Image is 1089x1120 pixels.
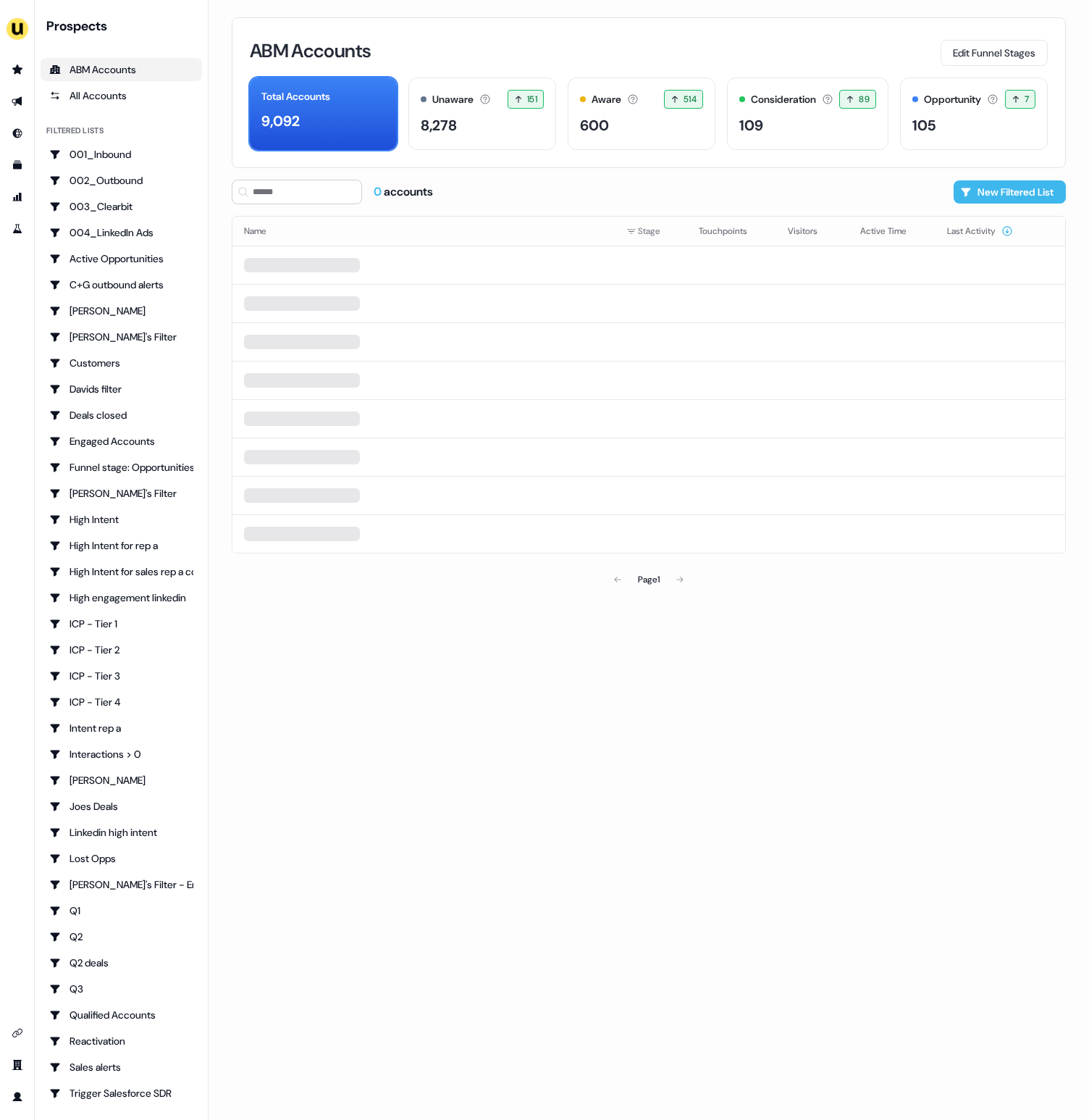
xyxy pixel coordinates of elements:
[374,184,433,200] div: accounts
[49,825,193,840] div: Linkedin high intent
[49,929,193,944] div: Q2
[41,404,202,427] a: Go to Deals closed
[924,92,981,107] div: Opportunity
[41,377,202,401] a: Go to Davids filter
[49,773,193,787] div: [PERSON_NAME]
[41,977,202,1000] a: Go to Q3
[859,92,870,106] span: 89
[41,143,202,166] a: Go to 001_Inbound
[41,1082,202,1105] a: Go to Trigger Salesforce SDR
[41,899,202,922] a: Go to Q1
[41,743,202,766] a: Go to Interactions > 0
[49,434,193,448] div: Engaged Accounts
[6,1053,29,1077] a: Go to team
[638,572,660,587] div: Page 1
[6,1021,29,1045] a: Go to integrations
[49,669,193,683] div: ICP - Tier 3
[49,747,193,761] div: Interactions > 0
[421,114,457,136] div: 8,278
[41,1003,202,1027] a: Go to Qualified Accounts
[49,486,193,501] div: [PERSON_NAME]'s Filter
[49,173,193,188] div: 002_Outbound
[49,408,193,422] div: Deals closed
[261,110,300,132] div: 9,092
[41,299,202,322] a: Go to Charlotte Stone
[41,247,202,270] a: Go to Active Opportunities
[1025,92,1029,106] span: 7
[41,925,202,948] a: Go to Q2
[41,560,202,583] a: Go to High Intent for sales rep a cccount
[41,1056,202,1079] a: Go to Sales alerts
[49,564,193,579] div: High Intent for sales rep a cccount
[626,224,676,238] div: Stage
[41,169,202,192] a: Go to 002_Outbound
[41,873,202,896] a: Go to Ollie's Filter - Entrust
[580,114,609,136] div: 600
[41,1029,202,1053] a: Go to Reactivation
[41,821,202,844] a: Go to Linkedin high intent
[947,218,1013,244] button: Last Activity
[49,1008,193,1022] div: Qualified Accounts
[49,590,193,605] div: High engagement linkedin
[41,273,202,296] a: Go to C+G outbound alerts
[941,40,1048,66] button: Edit Funnel Stages
[49,851,193,866] div: Lost Opps
[46,17,202,35] div: Prospects
[527,92,537,106] span: 151
[41,58,202,81] a: ABM Accounts
[684,92,697,106] span: 514
[49,460,193,475] div: Funnel stage: Opportunities
[49,982,193,996] div: Q3
[699,218,765,244] button: Touchpoints
[49,1034,193,1048] div: Reactivation
[49,877,193,892] div: [PERSON_NAME]'s Filter - Entrust
[6,58,29,81] a: Go to prospects
[49,721,193,735] div: Intent rep a
[912,114,935,136] div: 105
[788,218,835,244] button: Visitors
[432,92,474,107] div: Unaware
[49,956,193,970] div: Q2 deals
[41,664,202,688] a: Go to ICP - Tier 3
[41,716,202,740] a: Go to Intent rep a
[250,41,371,60] h3: ABM Accounts
[954,180,1066,204] button: New Filtered List
[739,114,763,136] div: 109
[41,612,202,635] a: Go to ICP - Tier 1
[41,690,202,714] a: Go to ICP - Tier 4
[49,62,193,77] div: ABM Accounts
[41,769,202,792] a: Go to JJ Deals
[49,903,193,918] div: Q1
[49,277,193,292] div: C+G outbound alerts
[41,638,202,661] a: Go to ICP - Tier 2
[6,1085,29,1108] a: Go to profile
[49,304,193,318] div: [PERSON_NAME]
[41,351,202,375] a: Go to Customers
[374,184,384,199] span: 0
[41,847,202,870] a: Go to Lost Opps
[41,534,202,557] a: Go to High Intent for rep a
[41,195,202,218] a: Go to 003_Clearbit
[6,217,29,241] a: Go to experiments
[41,951,202,974] a: Go to Q2 deals
[49,1086,193,1100] div: Trigger Salesforce SDR
[41,325,202,348] a: Go to Charlotte's Filter
[41,795,202,818] a: Go to Joes Deals
[49,251,193,266] div: Active Opportunities
[6,154,29,177] a: Go to templates
[41,508,202,531] a: Go to High Intent
[41,430,202,453] a: Go to Engaged Accounts
[46,125,104,137] div: Filtered lists
[41,482,202,505] a: Go to Geneviève's Filter
[6,185,29,209] a: Go to attribution
[49,147,193,162] div: 001_Inbound
[49,88,193,103] div: All Accounts
[49,695,193,709] div: ICP - Tier 4
[41,586,202,609] a: Go to High engagement linkedin
[49,1060,193,1074] div: Sales alerts
[49,643,193,657] div: ICP - Tier 2
[49,199,193,214] div: 003_Clearbit
[41,84,202,107] a: All accounts
[49,330,193,344] div: [PERSON_NAME]'s Filter
[6,122,29,145] a: Go to Inbound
